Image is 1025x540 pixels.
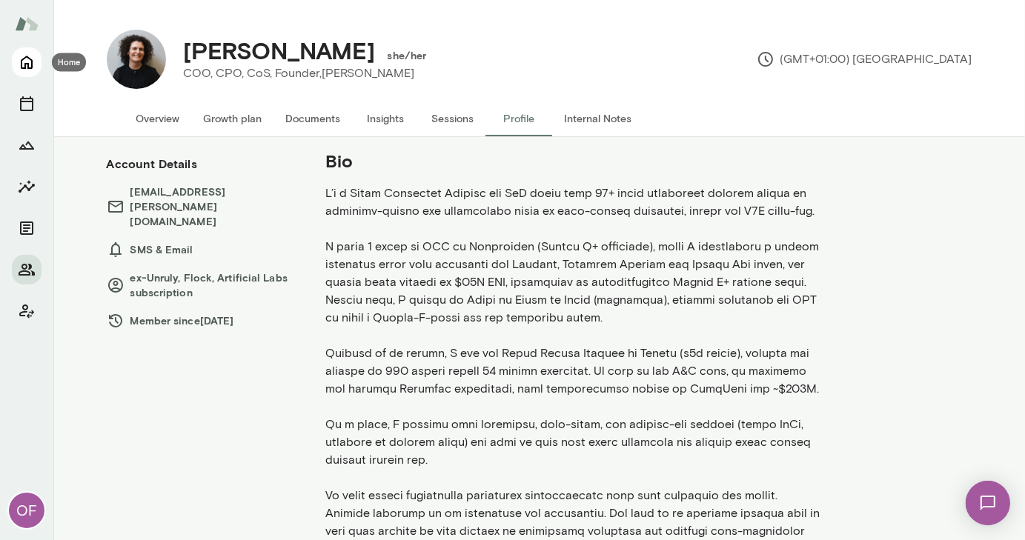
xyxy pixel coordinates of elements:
[184,36,376,64] h4: [PERSON_NAME]
[12,213,42,243] button: Documents
[107,270,296,300] h6: ex-Unruly, Flock, Artificial Labs subscription
[15,10,39,38] img: Mento
[757,50,972,68] p: (GMT+01:00) [GEOGRAPHIC_DATA]
[192,101,274,136] button: Growth plan
[107,312,296,330] h6: Member since [DATE]
[12,130,42,160] button: Growth Plan
[12,172,42,201] button: Insights
[353,101,419,136] button: Insights
[388,48,427,63] h6: she/her
[326,149,824,173] h5: Bio
[184,64,415,82] p: COO, CPO, CoS, Founder, [PERSON_NAME]
[52,53,86,72] div: Home
[274,101,353,136] button: Documents
[12,296,42,326] button: Client app
[107,155,197,173] h6: Account Details
[12,255,42,284] button: Members
[9,493,44,528] div: OF
[12,89,42,119] button: Sessions
[107,241,296,259] h6: SMS & Email
[12,47,42,77] button: Home
[419,101,486,136] button: Sessions
[107,184,296,229] h6: [EMAIL_ADDRESS][PERSON_NAME][DOMAIN_NAME]
[107,30,166,89] img: Deana Murfitt
[486,101,553,136] button: Profile
[553,101,644,136] button: Internal Notes
[125,101,192,136] button: Overview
